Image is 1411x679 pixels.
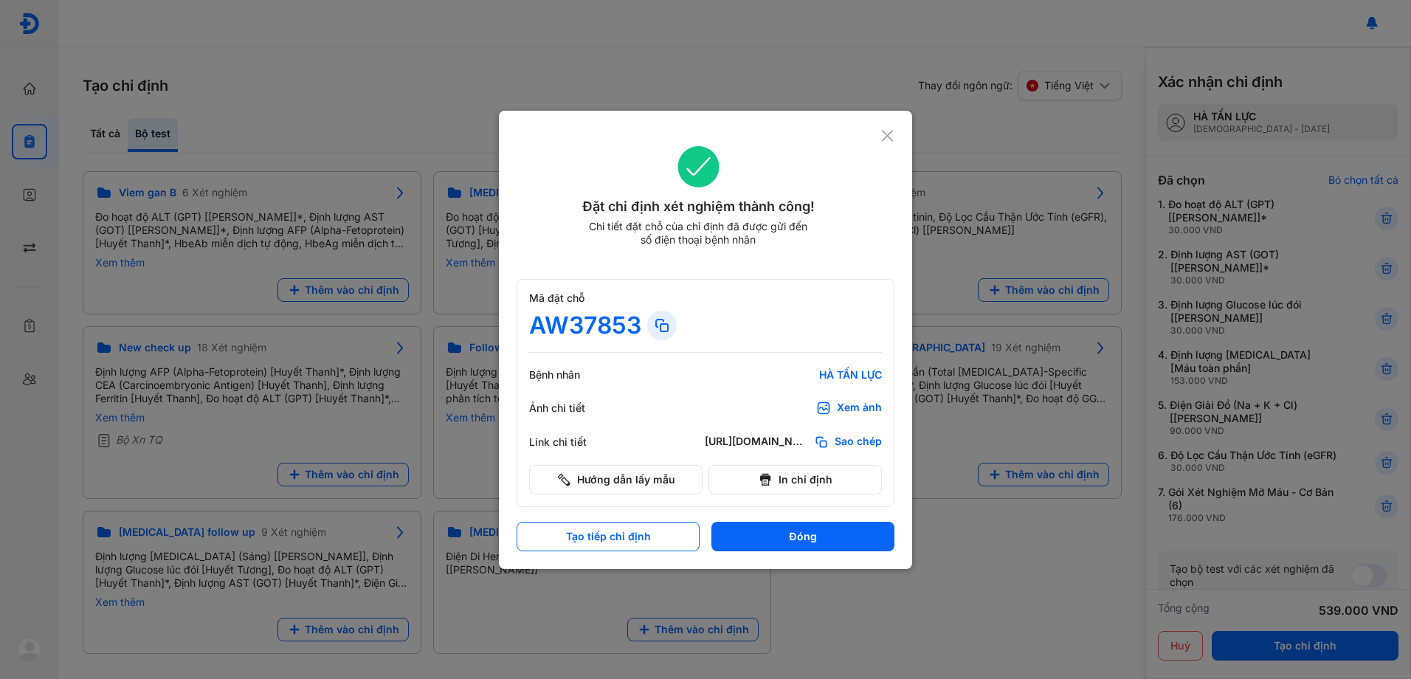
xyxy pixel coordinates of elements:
[708,465,882,494] button: In chỉ định
[529,311,641,340] div: AW37853
[835,435,882,449] span: Sao chép
[517,522,700,551] button: Tạo tiếp chỉ định
[837,401,882,416] div: Xem ảnh
[705,368,882,382] div: HÀ TẤN LỰC
[529,292,882,305] div: Mã đặt chỗ
[582,220,814,247] div: Chi tiết đặt chỗ của chỉ định đã được gửi đến số điện thoại bệnh nhân
[529,435,618,449] div: Link chi tiết
[711,522,894,551] button: Đóng
[529,465,703,494] button: Hướng dẫn lấy mẫu
[529,368,618,382] div: Bệnh nhân
[529,401,618,415] div: Ảnh chi tiết
[517,196,880,217] div: Đặt chỉ định xét nghiệm thành công!
[705,435,808,449] div: [URL][DOMAIN_NAME]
